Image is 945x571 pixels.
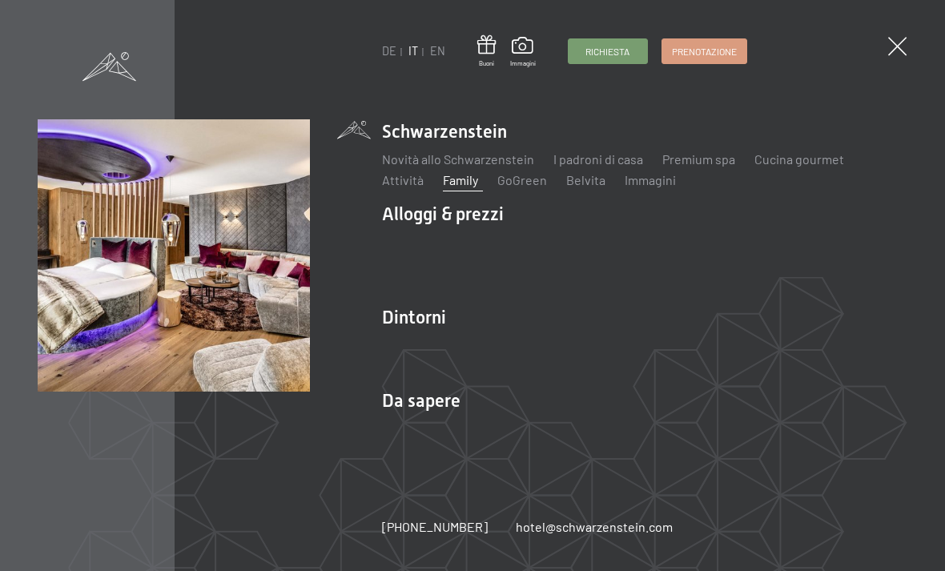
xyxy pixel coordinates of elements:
span: Buoni [477,59,496,68]
a: GoGreen [497,172,547,187]
a: Buoni [477,35,496,68]
a: Prenotazione [662,39,746,63]
a: Immagini [625,172,676,187]
a: Belvita [566,172,605,187]
a: [PHONE_NUMBER] [382,518,488,536]
a: Attività [382,172,424,187]
a: Novità allo Schwarzenstein [382,151,534,167]
span: [PHONE_NUMBER] [382,519,488,534]
span: Immagini [510,59,536,68]
a: Family [443,172,478,187]
a: hotel@schwarzenstein.com [516,518,673,536]
a: EN [430,44,445,58]
a: I padroni di casa [553,151,643,167]
a: Richiesta [569,39,647,63]
a: Premium spa [662,151,735,167]
span: Prenotazione [672,45,737,58]
a: IT [408,44,418,58]
a: DE [382,44,396,58]
a: Immagini [510,37,536,67]
span: Richiesta [585,45,629,58]
a: Cucina gourmet [754,151,844,167]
